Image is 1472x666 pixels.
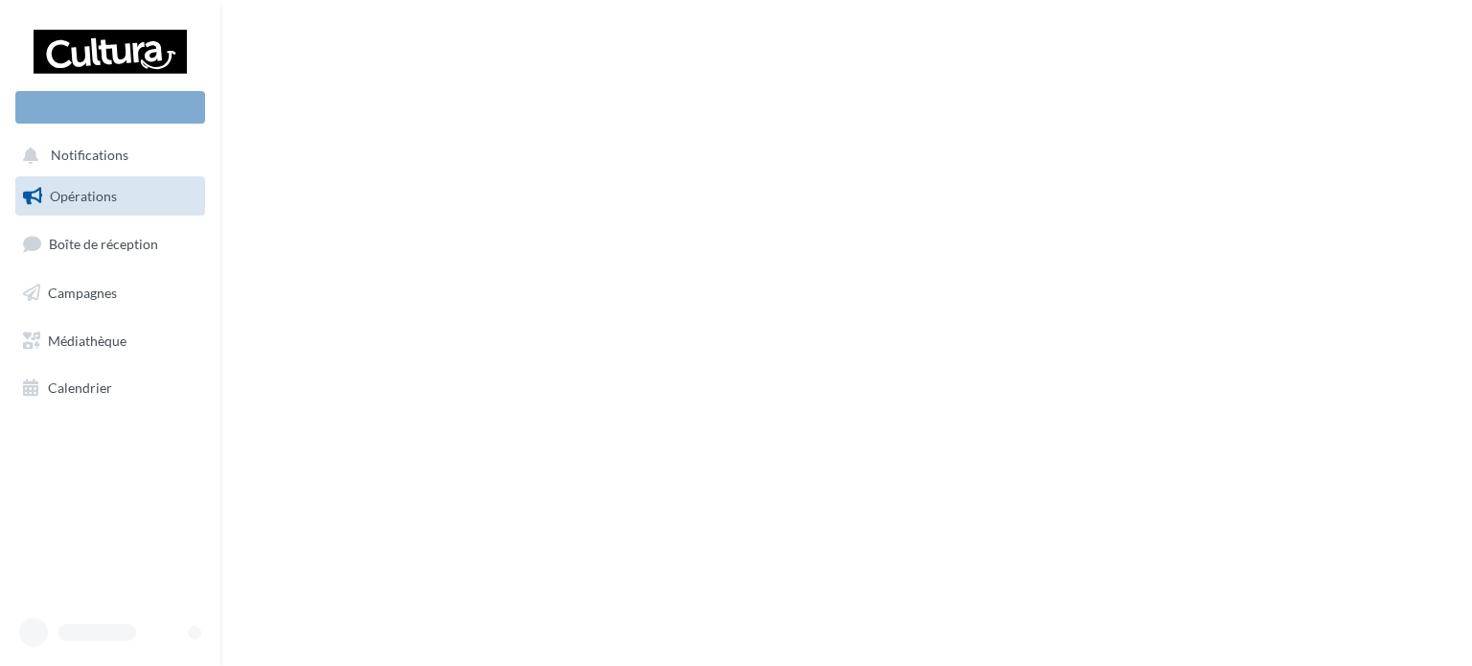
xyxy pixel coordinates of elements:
span: Boîte de réception [49,236,158,252]
span: Opérations [50,188,117,204]
a: Calendrier [11,368,209,408]
a: Boîte de réception [11,223,209,264]
a: Opérations [11,176,209,217]
a: Campagnes [11,273,209,313]
span: Calendrier [48,379,112,396]
span: Campagnes [48,285,117,301]
a: Médiathèque [11,321,209,361]
div: Nouvelle campagne [15,91,205,124]
span: Médiathèque [48,332,126,348]
span: Notifications [51,148,128,164]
